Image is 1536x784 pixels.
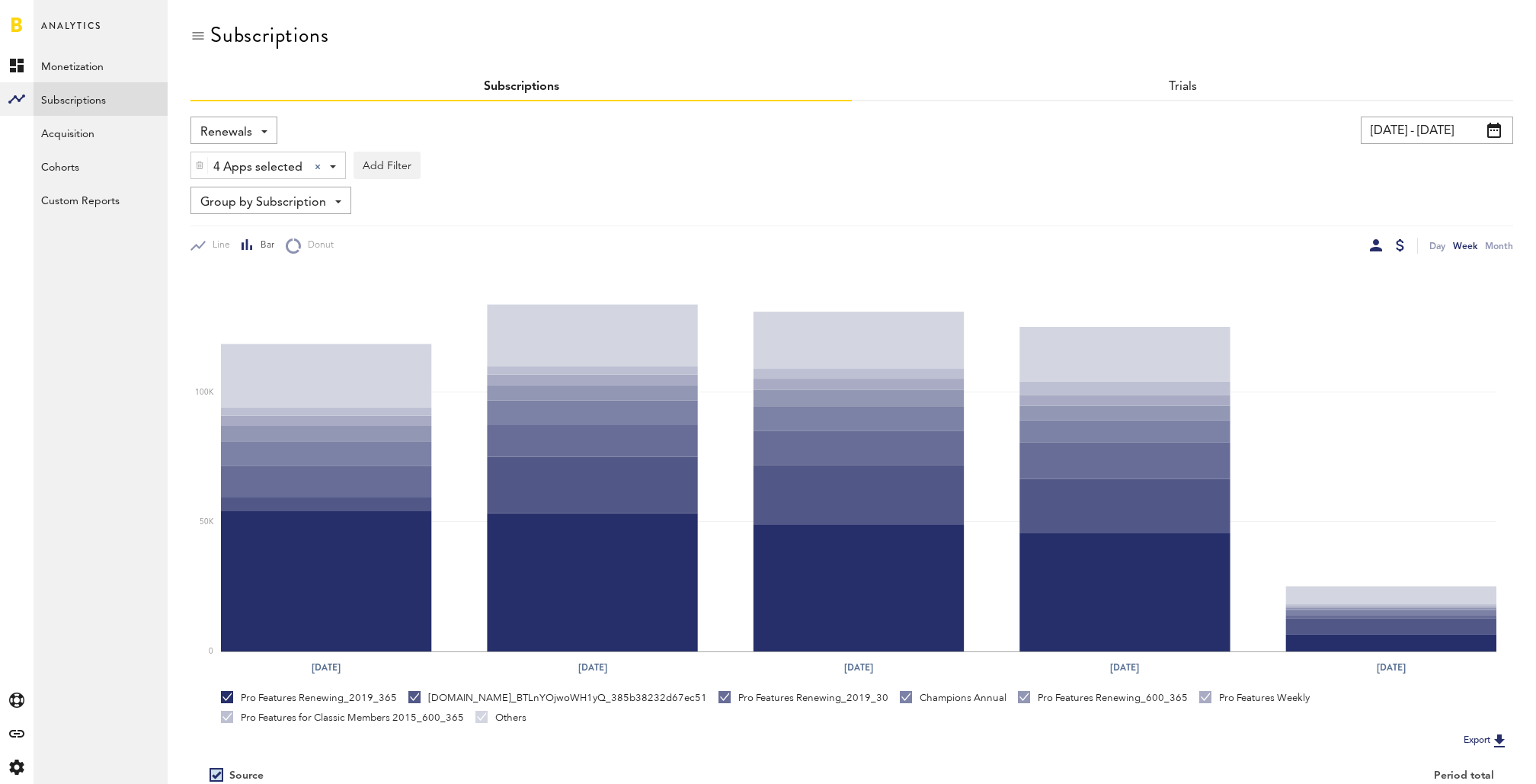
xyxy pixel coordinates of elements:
a: Acquisition [34,116,168,149]
a: Monetization [34,49,168,82]
text: [DATE] [578,661,607,674]
div: Source [229,770,264,782]
div: Clear [315,164,321,170]
div: [DOMAIN_NAME]_BTLnYOjwoWH1yQ_385b38232d67ec51 [408,691,707,705]
a: Cohorts [34,149,168,183]
span: Group by Subscription [200,190,326,216]
span: Bar [254,239,274,252]
div: Delete [191,152,208,178]
div: Pro Features Renewing_2019_365 [221,691,397,705]
text: [DATE] [1111,661,1140,674]
a: Custom Reports [34,183,168,216]
span: Support [32,11,87,24]
div: Pro Features Weekly [1199,691,1310,705]
img: trash_awesome_blue.svg [195,160,204,171]
div: Subscriptions [210,23,328,47]
div: Day [1429,238,1445,254]
span: Analytics [41,17,101,49]
button: Add Filter [354,152,421,179]
div: Pro Features Renewing_2019_30 [718,691,888,705]
a: Trials [1169,81,1197,93]
div: Others [475,711,526,725]
div: Pro Features for Classic Members 2015_600_365 [221,711,464,725]
text: 0 [209,648,213,656]
a: Subscriptions [484,81,559,93]
span: Renewals [200,120,252,146]
div: Month [1485,238,1513,254]
text: 100K [195,389,214,396]
text: [DATE] [312,661,341,674]
span: Line [206,239,230,252]
div: Pro Features Renewing_600_365 [1018,691,1188,705]
div: Period total [871,770,1494,782]
a: Subscriptions [34,82,168,116]
text: 50K [200,518,214,526]
img: Export [1490,731,1509,750]
text: [DATE] [845,661,874,674]
button: Export [1459,731,1513,750]
text: [DATE] [1378,661,1406,674]
span: 4 Apps selected [213,155,302,181]
div: Champions Annual [900,691,1006,705]
span: Donut [301,239,334,252]
div: Week [1453,238,1477,254]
